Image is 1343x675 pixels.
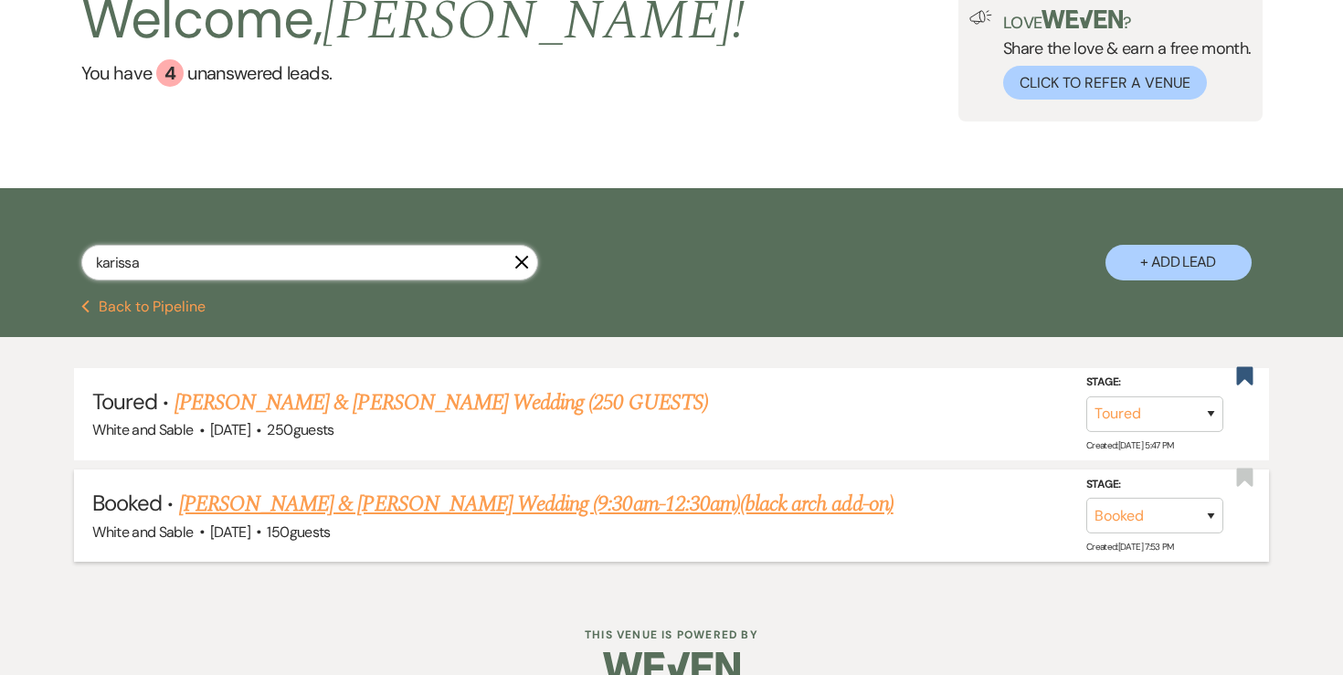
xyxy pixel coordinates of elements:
span: 150 guests [267,522,330,542]
span: White and Sable [92,420,193,439]
span: [DATE] [210,420,250,439]
a: You have 4 unanswered leads. [81,59,746,87]
button: Back to Pipeline [81,300,206,314]
a: [PERSON_NAME] & [PERSON_NAME] Wedding (250 GUESTS) [174,386,708,419]
img: loud-speaker-illustration.svg [969,10,992,25]
button: Click to Refer a Venue [1003,66,1207,100]
span: Created: [DATE] 7:53 PM [1086,541,1174,553]
div: Share the love & earn a free month. [992,10,1252,100]
p: Love ? [1003,10,1252,31]
a: [PERSON_NAME] & [PERSON_NAME] Wedding (9:30am-12:30am)(black arch add-on) [179,488,894,521]
span: [DATE] [210,522,250,542]
span: White and Sable [92,522,193,542]
img: weven-logo-green.svg [1042,10,1123,28]
span: Created: [DATE] 5:47 PM [1086,439,1174,451]
span: Booked [92,489,162,517]
button: + Add Lead [1105,245,1252,280]
span: Toured [92,387,157,416]
input: Search by name, event date, email address or phone number [81,245,538,280]
label: Stage: [1086,373,1223,393]
span: 250 guests [267,420,333,439]
div: 4 [156,59,184,87]
label: Stage: [1086,474,1223,494]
